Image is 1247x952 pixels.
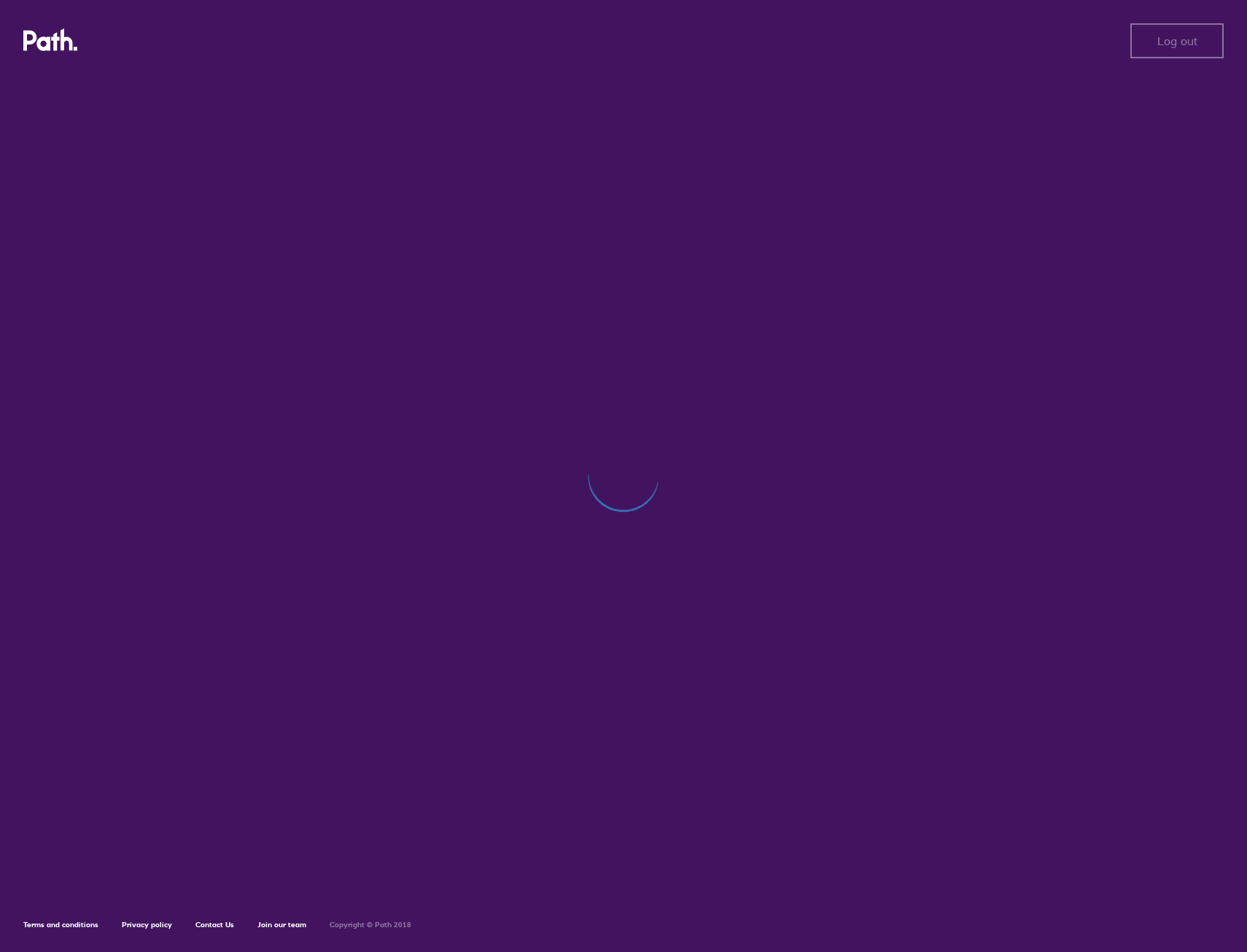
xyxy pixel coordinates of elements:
[257,920,306,929] a: Join our team
[23,920,98,929] a: Terms and conditions
[330,921,411,929] h6: Copyright © Path 2018
[122,920,172,929] a: Privacy policy
[195,920,234,929] a: Contact Us
[1157,34,1197,47] span: Log out
[1130,23,1224,58] button: Log out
